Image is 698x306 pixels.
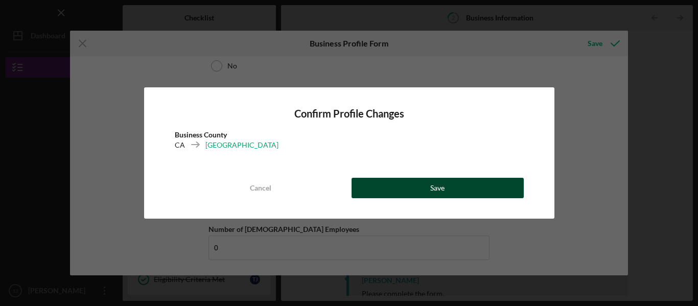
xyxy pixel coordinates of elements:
b: Business County [175,130,227,139]
div: Cancel [250,178,271,198]
div: [GEOGRAPHIC_DATA] [205,140,278,150]
h4: Confirm Profile Changes [175,108,524,120]
div: CA [175,140,185,150]
button: Save [352,178,524,198]
div: Save [430,178,445,198]
button: Cancel [175,178,347,198]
